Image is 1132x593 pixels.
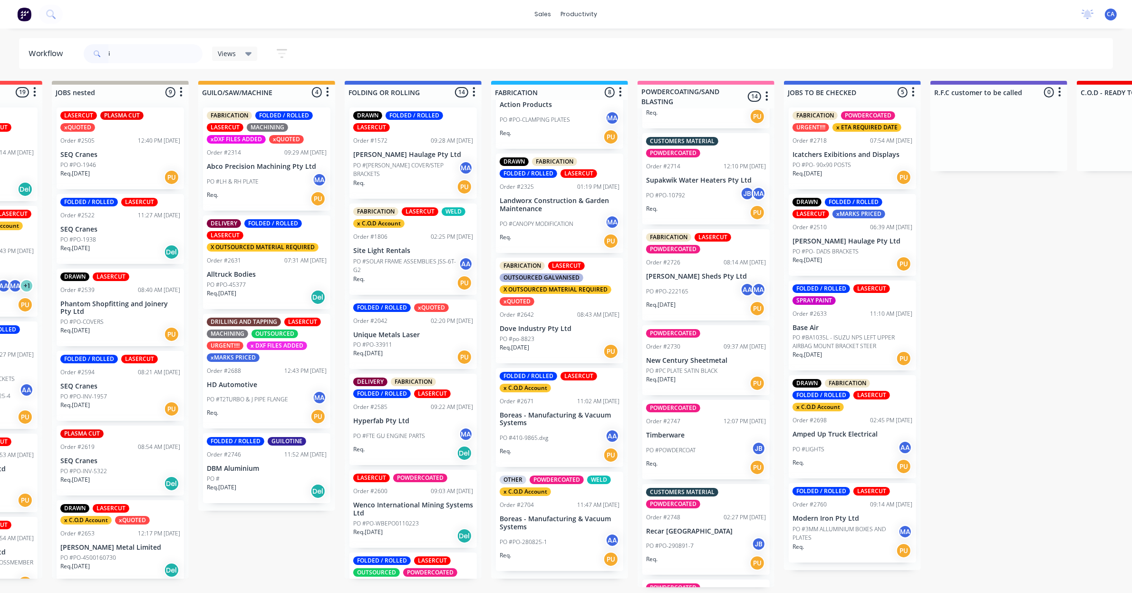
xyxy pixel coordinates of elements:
div: x C.O.D Account [500,384,551,392]
div: DRAWNFOLDED / ROLLEDLASERCUTxMARKS PRICEDOrder #251006:39 AM [DATE][PERSON_NAME] Haulage Pty LtdP... [789,194,916,276]
div: POWDERCOATED [393,474,447,482]
div: POWDERCOATED [646,404,700,412]
div: FOLDED / ROLLED [386,111,443,120]
div: Order #2718 [793,136,827,145]
div: 02:45 PM [DATE] [870,416,912,425]
div: 09:29 AM [DATE] [284,148,327,157]
div: AA [898,440,912,455]
input: Search for orders... [108,44,203,63]
div: FOLDED / ROLLED [60,355,118,363]
p: Req. [DATE] [60,244,90,253]
div: FABRICATION [532,157,577,166]
div: URGENT!!!! [793,123,829,132]
div: GUILOTINE [268,437,306,446]
div: Order #2585 [353,403,387,411]
div: PU [164,401,179,417]
div: 11:10 AM [DATE] [870,310,912,318]
p: Landworx Construction & Garden Maintenance [500,197,619,213]
div: AA [19,383,34,397]
div: DRAWNFOLDED / ROLLEDLASERCUTOrder #157209:28 AM [DATE][PERSON_NAME] Haulage Pty LtdPO #[PERSON_NA... [349,107,477,199]
div: PLASMA CUT [100,111,144,120]
div: Order #2619 [60,443,95,451]
div: CUSTOMERS MATERIALPOWDERCOATEDOrder #274802:27 PM [DATE]Recar [GEOGRAPHIC_DATA]PO #PO-290891-7JBR... [642,484,770,575]
div: FOLDED / ROLLED [500,372,557,380]
div: FOLDED / ROLLED [825,198,882,206]
div: x ETA REQUIRED DATE [832,123,901,132]
p: Icatchers Exibitions and Displays [793,151,912,159]
div: FABRICATION [353,207,398,216]
div: PU [896,170,911,185]
p: Req. [DATE] [793,169,822,178]
div: MA [312,173,327,187]
p: Amped Up Truck Electrical [793,430,912,438]
div: PU [750,376,765,391]
p: Abco Precision Machining Pty Ltd [207,163,327,171]
div: PLASMA CUT [60,429,104,438]
p: Req. [DATE] [353,349,383,358]
div: POWDERCOATED [646,500,700,508]
div: xQUOTED [414,303,449,312]
div: Order #1572 [353,136,387,145]
div: DRILLING AND TAPPING [207,318,281,326]
div: PU [603,344,619,359]
div: Order #1806 [353,233,387,241]
p: Unique Metals Laser [353,331,473,339]
div: LASERCUT [60,111,97,120]
div: LASERCUT [853,284,890,293]
div: PU [18,297,33,312]
div: LASERCUTPLASMA CUTxQUOTEDOrder #250512:40 PM [DATE]SEQ CranesPO #PO-1946Req.[DATE]PU [57,107,184,189]
div: Action ProductsPO #PO-CLAMPING PLATESMAReq.PU [496,58,623,149]
p: SEQ Cranes [60,382,180,390]
div: Order #2688 [207,367,241,375]
p: PO #LIGHTS [793,445,824,454]
p: Req. [793,458,804,467]
p: PO #PO-COVERS [60,318,104,326]
div: PU [750,460,765,475]
p: PO #PO-1938 [60,235,96,244]
div: PU [457,275,472,291]
div: FOLDED / ROLLEDxQUOTEDOrder #204202:20 PM [DATE]Unique Metals LaserPO #PO-33911Req.[DATE]PU [349,300,477,369]
p: PO #po-8823 [500,335,534,343]
div: LASERCUTPOWDERCOATEDOrder #260009:03 AM [DATE]Wenco International Mining Systems LtdPO #PO-WBEPO0... [349,470,477,548]
p: PO #PO-45377 [207,281,246,289]
div: X OUTSOURCED MATERIAL REQUIRED [207,243,319,252]
div: PU [457,350,472,365]
p: Req. [DATE] [646,375,676,384]
p: Req. [207,191,218,199]
p: PO #POWDERCOAT [646,446,696,455]
p: Req. [353,445,365,454]
p: SEQ Cranes [60,225,180,233]
img: Factory [17,7,31,21]
div: FABRICATION [207,111,252,120]
p: HD Automotive [207,381,327,389]
div: MACHINING [207,330,248,338]
div: Order #2698 [793,416,827,425]
div: LASERCUT [207,123,243,132]
p: PO #PO-1946 [60,161,96,169]
p: PO #LH & RH PLATE [207,177,259,186]
div: Del [457,446,472,461]
div: LASERCUT [402,207,438,216]
p: [PERSON_NAME] Haulage Pty Ltd [793,237,912,245]
div: FOLDED / ROLLEDLASERCUTOrder #252211:27 AM [DATE]SEQ CranesPO #PO-1938Req.[DATE]Del [57,194,184,264]
div: 02:25 PM [DATE] [431,233,473,241]
div: 12:10 PM [DATE] [724,162,766,171]
div: PU [457,179,472,194]
div: Order #2631 [207,256,241,265]
p: SEQ Cranes [60,151,180,159]
span: Views [218,49,236,58]
div: PU [164,327,179,342]
div: FABRICATIONPOWDERCOATEDURGENT!!!!x ETA REQUIRED DATEOrder #271807:54 AM [DATE]Icatchers Exibition... [789,107,916,189]
p: PO #PO-INV-1957 [60,392,107,401]
div: FOLDED / ROLLEDLASERCUTSPRAY PAINTOrder #263311:10 AM [DATE]Base AirPO #BA1035L - ISUZU NPS LEFT ... [789,281,916,371]
div: LASERCUT [93,272,129,281]
div: PU [750,301,765,316]
div: Order #2325 [500,183,534,191]
div: Order #2314 [207,148,241,157]
div: PU [896,459,911,474]
div: Order #2746 [207,450,241,459]
div: 08:40 AM [DATE] [138,286,180,294]
p: New Century Sheetmetal [646,357,766,365]
div: FOLDED / ROLLED [244,219,302,228]
div: POWDERCOATEDOrder #273009:37 AM [DATE]New Century SheetmetalPO #PC PLATE SATIN BLACKReq.[DATE]PU [642,325,770,395]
